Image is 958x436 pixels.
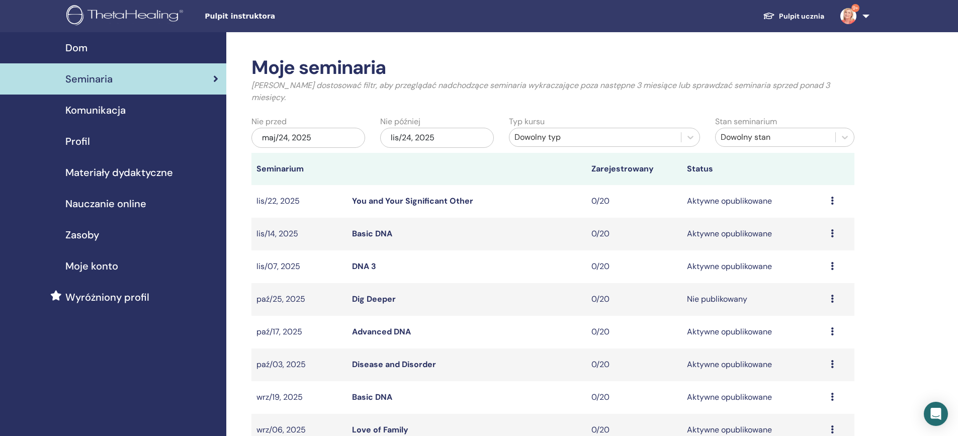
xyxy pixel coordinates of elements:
td: 0/20 [586,316,682,348]
h2: Moje seminaria [251,56,854,79]
td: 0/20 [586,250,682,283]
a: Love of Family [352,424,408,435]
th: Seminarium [251,153,347,185]
span: Wyróżniony profil [65,290,149,305]
td: 0/20 [586,185,682,218]
label: Nie później [380,116,420,128]
td: 0/20 [586,381,682,414]
span: 9+ [851,4,859,12]
div: Dowolny stan [721,131,830,143]
label: Stan seminarium [715,116,777,128]
p: [PERSON_NAME] dostosować filtr, aby przeglądać nadchodzące seminaria wykraczające poza następne 3... [251,79,854,104]
img: graduation-cap-white.svg [763,12,775,20]
td: lis/22, 2025 [251,185,347,218]
span: Moje konto [65,258,118,274]
td: 0/20 [586,283,682,316]
a: Basic DNA [352,392,392,402]
td: Aktywne opublikowane [682,218,825,250]
th: Status [682,153,825,185]
span: Pulpit instruktora [205,11,356,22]
td: lis/14, 2025 [251,218,347,250]
td: Nie publikowany [682,283,825,316]
span: Seminaria [65,71,113,86]
a: DNA 3 [352,261,376,272]
img: default.jpg [840,8,856,24]
div: Dowolny typ [514,131,676,143]
label: Nie przed [251,116,287,128]
span: Materiały dydaktyczne [65,165,173,180]
a: Basic DNA [352,228,392,239]
label: Typ kursu [509,116,545,128]
td: paź/17, 2025 [251,316,347,348]
th: Zarejestrowany [586,153,682,185]
div: lis/24, 2025 [380,128,494,148]
a: Disease and Disorder [352,359,436,370]
td: paź/03, 2025 [251,348,347,381]
div: Open Intercom Messenger [924,402,948,426]
td: paź/25, 2025 [251,283,347,316]
td: Aktywne opublikowane [682,250,825,283]
span: Nauczanie online [65,196,146,211]
a: You and Your Significant Other [352,196,473,206]
td: Aktywne opublikowane [682,316,825,348]
span: Dom [65,40,88,55]
span: Zasoby [65,227,99,242]
div: maj/24, 2025 [251,128,365,148]
td: lis/07, 2025 [251,250,347,283]
td: 0/20 [586,218,682,250]
a: Dig Deeper [352,294,396,304]
a: Advanced DNA [352,326,411,337]
td: Aktywne opublikowane [682,185,825,218]
td: Aktywne opublikowane [682,381,825,414]
a: Pulpit ucznia [755,7,832,26]
td: Aktywne opublikowane [682,348,825,381]
img: logo.png [66,5,187,28]
td: 0/20 [586,348,682,381]
span: Komunikacja [65,103,126,118]
span: Profil [65,134,90,149]
td: wrz/19, 2025 [251,381,347,414]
